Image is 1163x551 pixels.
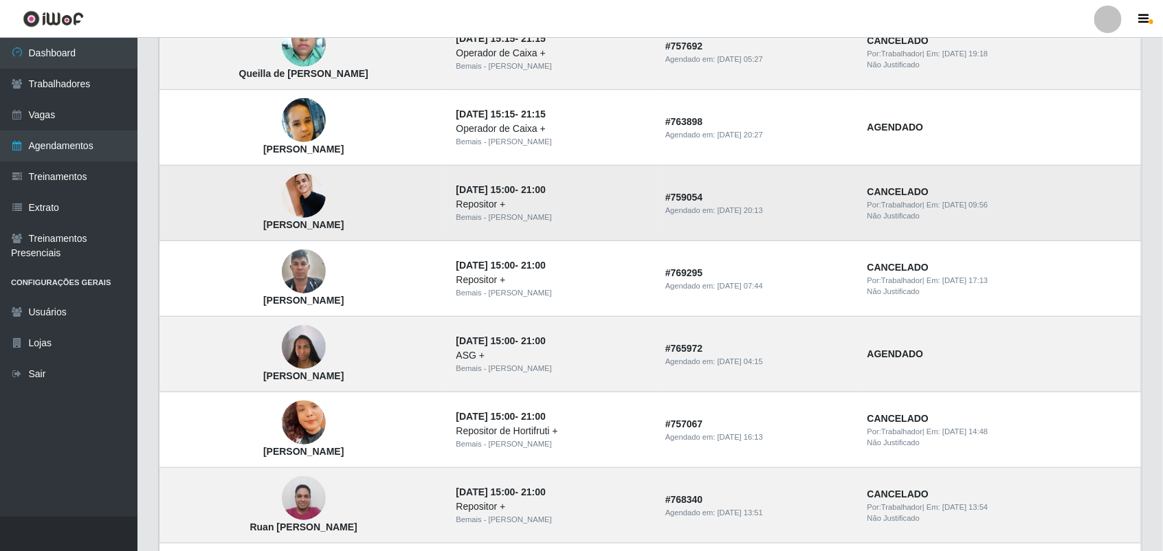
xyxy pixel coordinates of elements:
strong: [PERSON_NAME] [263,219,344,230]
time: 21:00 [521,486,546,497]
time: [DATE] 20:13 [718,206,763,214]
strong: CANCELADO [867,413,929,424]
img: Henrique minervino Araújo [282,167,326,225]
span: Por: Trabalhador [867,503,922,511]
strong: # 757692 [665,41,703,52]
time: [DATE] 19:18 [942,49,988,58]
strong: # 769295 [665,267,703,278]
strong: [PERSON_NAME] [263,370,344,381]
img: YARA PRISCILA SILVA [282,395,326,450]
div: Repositor + [456,197,649,212]
div: Não Justificado [867,59,1133,71]
img: Queilla de Lourdes Nascimento da Silva [282,16,326,74]
time: [DATE] 15:00 [456,486,516,497]
strong: # 757067 [665,418,703,429]
strong: [PERSON_NAME] [263,446,344,457]
time: 21:00 [521,184,546,195]
time: [DATE] 15:00 [456,411,516,422]
div: Agendado em: [665,356,851,368]
span: Por: Trabalhador [867,201,922,209]
strong: - [456,335,546,346]
img: CoreUI Logo [23,10,84,27]
strong: # 768340 [665,494,703,505]
div: | Em: [867,48,1133,60]
strong: Ruan [PERSON_NAME] [250,521,357,532]
span: Por: Trabalhador [867,276,922,284]
time: [DATE] 09:56 [942,201,988,209]
strong: Queilla de [PERSON_NAME] [239,68,368,79]
time: [DATE] 20:27 [718,131,763,139]
strong: AGENDADO [867,348,924,359]
div: Agendado em: [665,54,851,65]
div: Bemais - [PERSON_NAME] [456,287,649,299]
div: | Em: [867,275,1133,286]
div: Agendado em: [665,431,851,443]
strong: # 765972 [665,343,703,354]
div: Operador de Caixa + [456,122,649,136]
img: Sandra Maria Silva de Holanda [282,318,326,376]
div: Não Justificado [867,437,1133,449]
time: [DATE] 05:27 [718,55,763,63]
strong: # 759054 [665,192,703,203]
strong: - [456,260,546,271]
time: [DATE] 15:00 [456,184,516,195]
div: Agendado em: [665,507,851,519]
time: [DATE] 04:15 [718,357,763,366]
time: [DATE] 13:54 [942,503,988,511]
div: Bemais - [PERSON_NAME] [456,212,649,223]
strong: - [456,411,546,422]
strong: [PERSON_NAME] [263,144,344,155]
div: | Em: [867,199,1133,211]
time: [DATE] 15:15 [456,109,516,120]
strong: - [456,109,546,120]
div: Agendado em: [665,205,851,216]
strong: AGENDADO [867,122,924,133]
div: Não Justificado [867,210,1133,222]
strong: CANCELADO [867,35,929,46]
time: 21:15 [521,33,546,44]
strong: [PERSON_NAME] [263,295,344,306]
span: Por: Trabalhador [867,49,922,58]
div: Bemais - [PERSON_NAME] [456,363,649,374]
strong: CANCELADO [867,488,929,499]
time: [DATE] 15:00 [456,335,516,346]
strong: - [456,184,546,195]
div: Repositor + [456,273,649,287]
div: | Em: [867,426,1133,438]
strong: # 763898 [665,116,703,127]
div: Agendado em: [665,280,851,292]
time: [DATE] 16:13 [718,433,763,441]
img: José Ivanilson do Nascimento [282,243,326,301]
time: [DATE] 15:00 [456,260,516,271]
div: Agendado em: [665,129,851,141]
img: Ruan Carlos Romão da Luz [282,469,326,528]
time: [DATE] 14:48 [942,427,988,436]
div: Bemais - [PERSON_NAME] [456,60,649,72]
time: [DATE] 17:13 [942,276,988,284]
div: Não Justificado [867,286,1133,297]
time: [DATE] 13:51 [718,508,763,517]
strong: - [456,33,546,44]
div: Operador de Caixa + [456,46,649,60]
time: [DATE] 07:44 [718,282,763,290]
div: Bemais - [PERSON_NAME] [456,438,649,450]
div: Bemais - [PERSON_NAME] [456,136,649,148]
strong: CANCELADO [867,186,929,197]
strong: CANCELADO [867,262,929,273]
time: 21:15 [521,109,546,120]
time: 21:00 [521,411,546,422]
time: 21:00 [521,335,546,346]
div: Bemais - [PERSON_NAME] [456,514,649,526]
div: Não Justificado [867,513,1133,524]
div: ASG + [456,348,649,363]
div: Repositor de Hortifruti + [456,424,649,438]
div: | Em: [867,502,1133,513]
span: Por: Trabalhador [867,427,922,436]
img: Taynan Maíra de Aguiar Monteiro [282,98,326,142]
div: Repositor + [456,499,649,514]
time: [DATE] 15:15 [456,33,516,44]
strong: - [456,486,546,497]
time: 21:00 [521,260,546,271]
